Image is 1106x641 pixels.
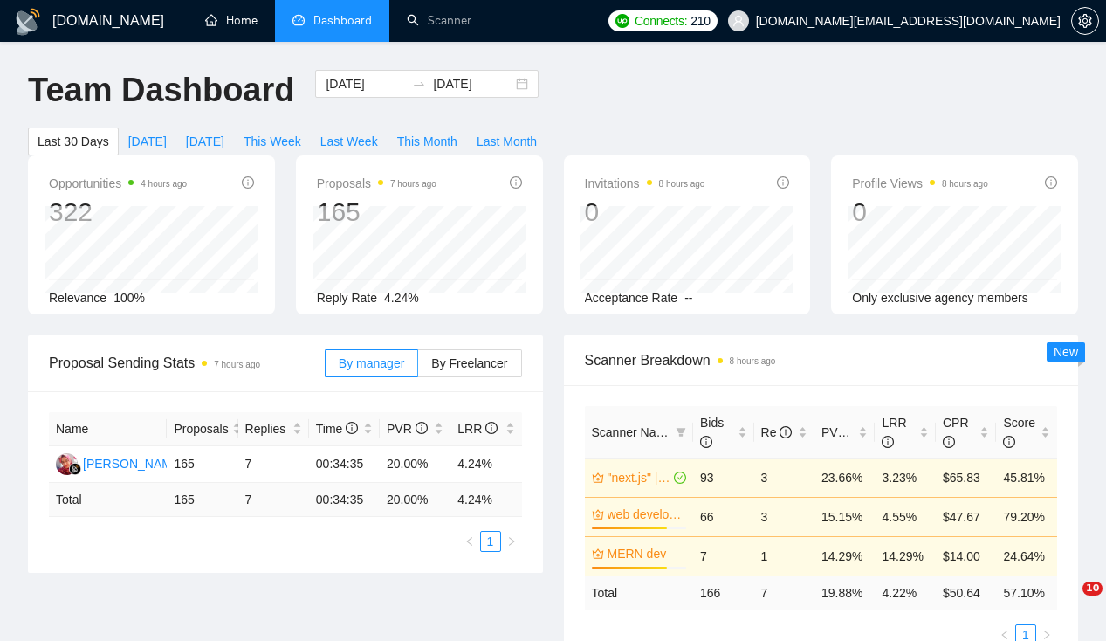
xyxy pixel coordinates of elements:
span: Proposal Sending Stats [49,352,325,374]
td: 7 [238,483,309,517]
td: $47.67 [936,497,996,536]
a: MERN dev [608,544,684,563]
td: $14.00 [936,536,996,576]
img: gigradar-bm.png [69,463,81,475]
span: Proposals [174,419,228,438]
span: swap-right [412,77,426,91]
div: [PERSON_NAME] [83,454,183,473]
td: 1 [754,536,814,576]
td: 24.64% [996,536,1057,576]
td: 4.24% [450,446,521,483]
span: Opportunities [49,173,187,194]
span: By Freelancer [431,356,507,370]
span: CPR [943,416,969,449]
button: [DATE] [119,128,176,155]
span: Proposals [317,173,436,194]
a: DP[PERSON_NAME] [56,456,183,470]
div: 322 [49,196,187,229]
button: This Month [388,128,467,155]
span: PVR [821,425,862,439]
span: [DATE] [128,132,167,151]
td: 3.23% [875,458,935,497]
span: info-circle [510,176,522,189]
td: 4.55% [875,497,935,536]
a: web developmnet [608,505,684,524]
th: Name [49,412,167,446]
h1: Team Dashboard [28,70,294,111]
td: 15.15% [814,497,875,536]
span: Scanner Name [592,425,673,439]
span: right [506,536,517,547]
span: info-circle [882,436,894,448]
span: info-circle [416,422,428,434]
span: left [464,536,475,547]
span: Invitations [585,173,705,194]
td: 45.81% [996,458,1057,497]
a: 1 [481,532,500,551]
span: Last 30 Days [38,132,109,151]
td: 14.29% [814,536,875,576]
span: crown [592,472,604,484]
li: Previous Page [459,531,480,552]
td: $65.83 [936,458,996,497]
span: info-circle [780,426,792,438]
div: 165 [317,196,436,229]
td: 3 [754,497,814,536]
td: 00:34:35 [309,446,380,483]
span: Reply Rate [317,291,377,305]
a: "next.js" | "next js [608,468,671,487]
button: Last Month [467,128,546,155]
a: searchScanner [407,13,471,28]
img: upwork-logo.png [615,14,629,28]
span: Only exclusive agency members [852,291,1028,305]
span: [DATE] [186,132,224,151]
span: info-circle [1045,176,1057,189]
span: left [1000,630,1010,640]
span: user [732,15,745,27]
button: setting [1071,7,1099,35]
span: info-circle [346,422,358,434]
span: 10 [1082,582,1103,596]
button: Last 30 Days [28,128,119,155]
span: LRR [457,422,498,436]
td: 165 [167,446,237,483]
td: 4.22 % [875,576,935,610]
span: By manager [339,356,404,370]
td: Total [585,576,694,610]
td: 166 [693,576,753,610]
time: 8 hours ago [730,356,776,366]
li: 1 [480,531,501,552]
td: 7 [754,576,814,610]
td: 4.24 % [450,483,521,517]
span: info-circle [777,176,789,189]
td: Total [49,483,167,517]
span: Last Week [320,132,378,151]
span: Time [316,422,358,436]
span: dashboard [292,14,305,26]
td: 79.20% [996,497,1057,536]
td: 23.66% [814,458,875,497]
td: 3 [754,458,814,497]
input: Start date [326,74,405,93]
div: 0 [852,196,988,229]
span: crown [592,508,604,520]
td: 93 [693,458,753,497]
span: New [1054,345,1078,359]
span: info-circle [700,436,712,448]
input: End date [433,74,512,93]
td: 7 [238,446,309,483]
td: 57.10 % [996,576,1057,610]
button: This Week [234,128,311,155]
li: Next Page [501,531,522,552]
time: 8 hours ago [659,179,705,189]
td: 66 [693,497,753,536]
time: 7 hours ago [390,179,436,189]
button: left [459,531,480,552]
span: right [1041,630,1052,640]
span: Connects: [635,11,687,31]
span: check-circle [674,472,686,484]
span: info-circle [1003,436,1015,448]
span: -- [684,291,692,305]
td: 7 [693,536,753,576]
span: Scanner Breakdown [585,349,1058,371]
